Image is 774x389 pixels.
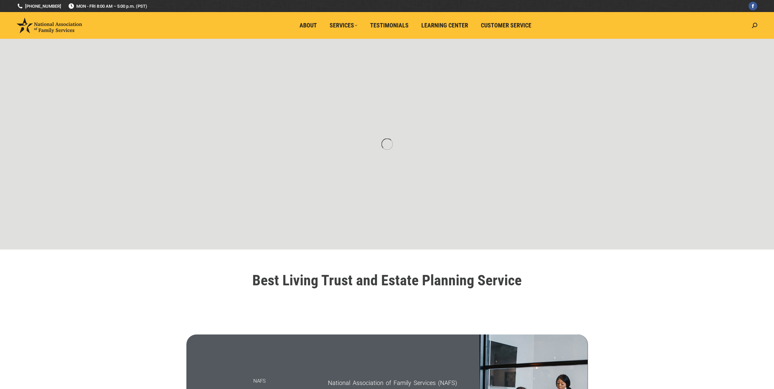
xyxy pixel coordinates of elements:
[17,18,82,33] img: National Association of Family Services
[68,3,147,9] span: MON - FRI 8:00 AM – 5:00 p.m. (PST)
[295,19,322,32] a: About
[481,22,531,29] span: Customer Service
[476,19,536,32] a: Customer Service
[299,22,317,29] span: About
[253,375,312,387] p: NAFS
[421,22,468,29] span: Learning Center
[417,19,473,32] a: Learning Center
[17,3,61,9] a: [PHONE_NUMBER]
[749,2,757,10] a: Facebook page opens in new window
[370,22,409,29] span: Testimonials
[200,273,575,288] h1: Best Living Trust and Estate Planning Service
[330,22,357,29] span: Services
[365,19,413,32] a: Testimonials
